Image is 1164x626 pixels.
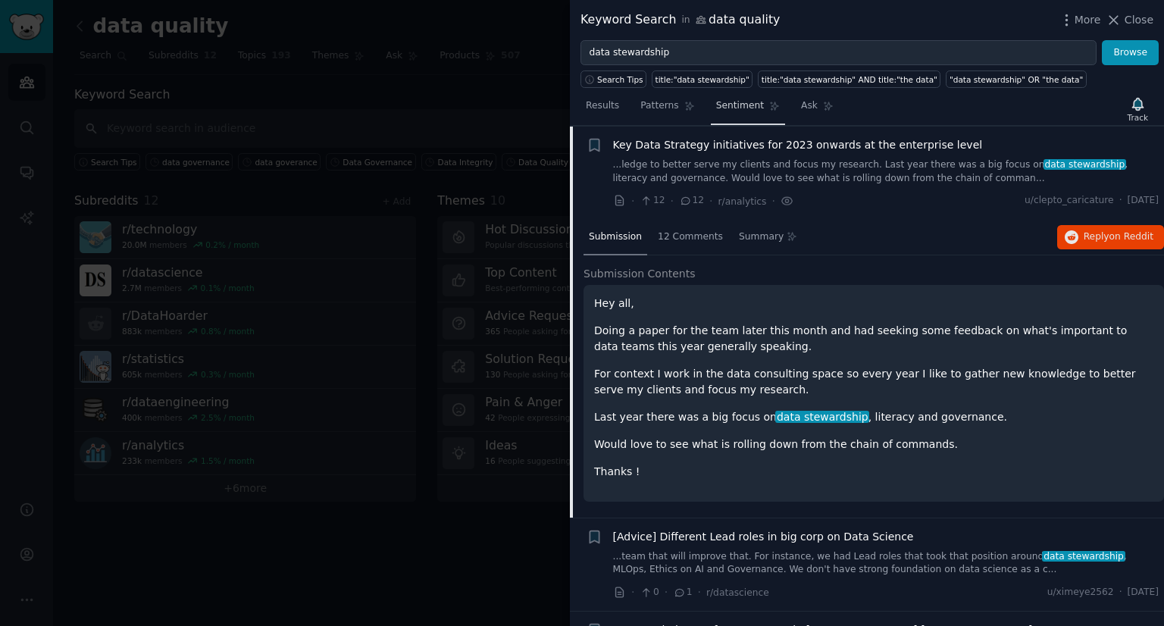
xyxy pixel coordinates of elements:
[706,587,769,598] span: r/datascience
[613,550,1159,577] a: ...team that will improve that. For instance, we had Lead roles that took that position arounddat...
[594,464,1153,480] p: Thanks !
[1109,231,1153,242] span: on Reddit
[950,74,1083,85] div: "data stewardship" OR "the data"
[656,74,749,85] div: title:"data stewardship"
[771,193,774,209] span: ·
[711,94,785,125] a: Sentiment
[698,584,701,600] span: ·
[1042,551,1125,562] span: data stewardship
[594,366,1153,398] p: For context I work in the data consulting space so every year I like to gather new knowledge to b...
[1102,40,1159,66] button: Browse
[631,584,634,600] span: ·
[801,99,818,113] span: Ask
[635,94,699,125] a: Patterns
[1119,194,1122,208] span: ·
[1125,12,1153,28] span: Close
[671,193,674,209] span: ·
[1128,194,1159,208] span: [DATE]
[580,70,646,88] button: Search Tips
[709,193,712,209] span: ·
[1106,12,1153,28] button: Close
[580,94,624,125] a: Results
[716,99,764,113] span: Sentiment
[594,409,1153,425] p: Last year there was a big focus on , literacy and governance.
[586,99,619,113] span: Results
[652,70,753,88] a: title:"data stewardship"
[673,586,692,599] span: 1
[580,11,780,30] div: Keyword Search data quality
[1122,93,1153,125] button: Track
[640,194,665,208] span: 12
[739,230,784,244] span: Summary
[1047,586,1114,599] span: u/ximeye2562
[679,194,704,208] span: 12
[584,266,696,282] span: Submission Contents
[775,411,869,423] span: data stewardship
[718,196,767,207] span: r/analytics
[681,14,690,27] span: in
[946,70,1086,88] a: "data stewardship" OR "the data"
[589,230,642,244] span: Submission
[580,40,1097,66] input: Try a keyword related to your business
[640,99,678,113] span: Patterns
[1128,586,1159,599] span: [DATE]
[1084,230,1153,244] span: Reply
[597,74,643,85] span: Search Tips
[1025,194,1114,208] span: u/clepto_caricature
[1075,12,1101,28] span: More
[665,584,668,600] span: ·
[594,296,1153,311] p: Hey all,
[613,158,1159,185] a: ...ledge to better serve my clients and focus my research. Last year there was a big focus ondata...
[1057,225,1164,249] button: Replyon Reddit
[758,70,940,88] a: title:"data stewardship" AND title:"the data"
[762,74,937,85] div: title:"data stewardship" AND title:"the data"
[631,193,634,209] span: ·
[1128,112,1148,123] div: Track
[658,230,723,244] span: 12 Comments
[594,437,1153,452] p: Would love to see what is rolling down from the chain of commands.
[1119,586,1122,599] span: ·
[640,586,659,599] span: 0
[613,529,914,545] a: [Advice] Different Lead roles in big corp on Data Science
[594,323,1153,355] p: Doing a paper for the team later this month and had seeking some feedback on what's important to ...
[1059,12,1101,28] button: More
[613,137,983,153] a: Key Data Strategy initiatives for 2023 onwards at the enterprise level
[796,94,839,125] a: Ask
[1044,159,1126,170] span: data stewardship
